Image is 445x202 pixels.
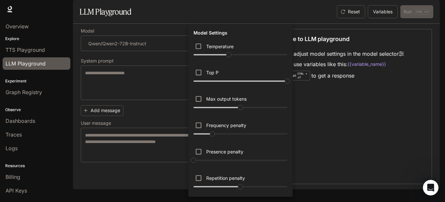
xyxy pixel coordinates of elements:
[206,175,245,181] p: Repetition penalty
[206,43,234,50] p: Temperature
[191,144,290,168] div: Penalizes new tokens based on whether they appear in the generated text so far. Higher values inc...
[423,180,438,195] iframe: Intercom live chat
[191,27,230,39] h6: Model Settings
[191,91,290,115] div: Sets the maximum number of tokens (words or subwords) in the generated output. Directly controls ...
[191,65,290,89] div: Maintains diversity and naturalness by considering only the tokens with the highest cumulative pr...
[191,39,290,63] div: Controls the creativity and randomness of the response. Higher values (e.g., 0.8) result in more ...
[191,118,290,141] div: Penalizes new tokens based on their existing frequency in the generated text. Higher values decre...
[206,148,243,155] p: Presence penalty
[206,69,219,76] p: Top P
[206,95,247,102] p: Max output tokens
[206,122,246,129] p: Frequency penalty
[191,170,290,194] div: Penalizes new tokens based on whether they appear in the prompt or the generated text so far. Val...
